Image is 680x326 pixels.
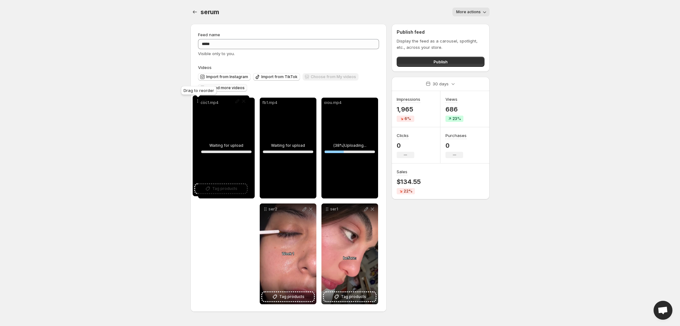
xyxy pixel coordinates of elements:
p: Display the feed as a carousel, spotlight, etc., across your store. [397,38,484,50]
div: ser2Tag products [260,203,316,304]
span: Feed name [198,32,220,37]
span: Import from TikTok [261,74,297,79]
span: serum [201,8,219,16]
button: Import from Instagram [198,73,251,81]
p: 1,965 [397,106,420,113]
button: Tag products [262,292,314,301]
h2: Publish feed [397,29,484,35]
span: 22% [404,189,412,194]
span: Tag products [341,294,366,300]
span: Import from Instagram [206,74,248,79]
button: Tag products [324,292,376,301]
button: Settings [190,8,199,16]
p: coc1.mp4 [201,100,252,105]
p: ser1 [330,207,363,212]
span: Visible only to you. [198,51,235,56]
p: fb1.mp4 [262,100,314,105]
span: 6% [405,116,411,121]
div: ser1Tag products [321,203,378,304]
h3: Purchases [445,132,467,139]
span: Tag products [279,294,304,300]
div: nt1Tag products [193,95,249,196]
p: 0 [445,142,467,149]
p: 686 [445,106,463,113]
h3: Impressions [397,96,420,102]
button: Import from TikTok [253,73,300,81]
button: Tag products [195,184,247,193]
h3: Views [445,96,457,102]
p: $134.55 [397,178,421,186]
p: 0 [397,142,414,149]
h3: Clicks [397,132,409,139]
span: 23% [452,116,461,121]
button: More actions [452,8,490,16]
p: ser2 [269,207,301,212]
h3: Sales [397,169,407,175]
span: More actions [456,9,481,14]
p: 30 days [433,81,449,87]
button: Publish [397,57,484,67]
span: Publish [433,59,448,65]
span: Videos [198,65,212,70]
div: Open chat [654,301,672,320]
p: oiou.mp4 [324,100,376,105]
